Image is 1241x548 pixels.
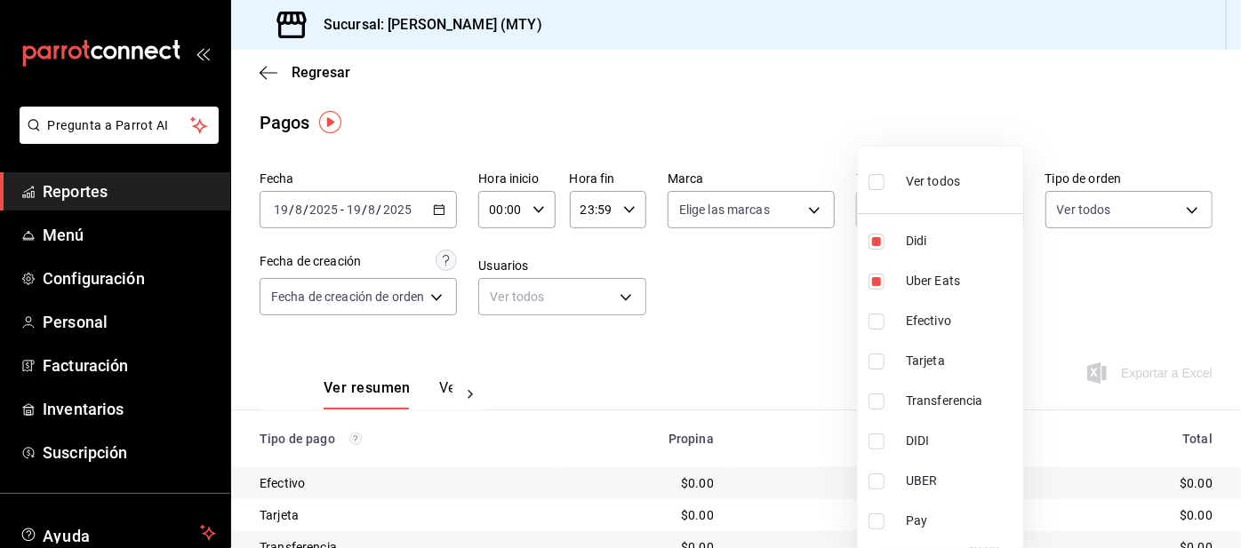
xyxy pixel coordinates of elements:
span: Didi [906,232,1016,250]
span: Ver todos [906,172,960,191]
img: Tooltip marker [319,111,341,133]
span: Pay [906,512,1016,530]
span: UBER [906,472,1016,490]
span: Transferencia [906,392,1016,410]
span: Efectivo [906,312,1016,330]
span: Uber Eats [906,272,1016,290]
span: Tarjeta [906,352,1016,370]
span: DIDI [906,432,1016,450]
